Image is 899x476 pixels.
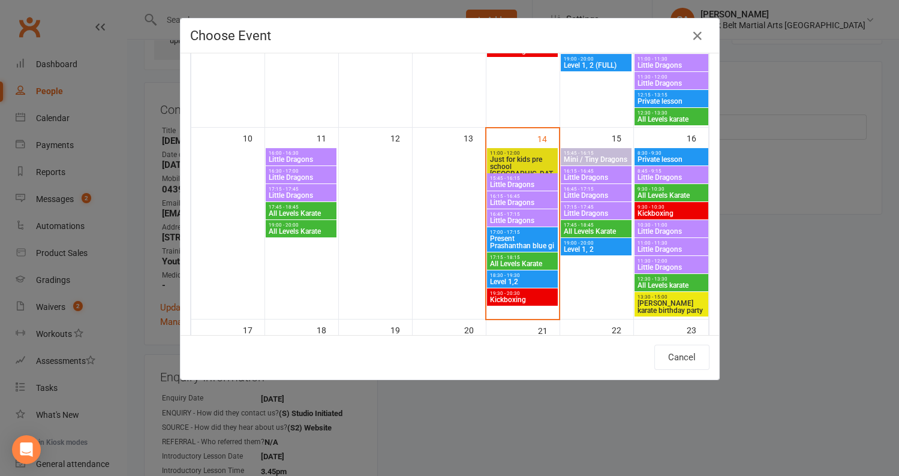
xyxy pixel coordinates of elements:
[637,264,706,271] span: Little Dragons
[537,128,559,148] div: 14
[637,192,706,199] span: All Levels Karate
[637,294,706,300] span: 13:30 - 15:00
[489,176,555,181] span: 15:45 - 16:15
[390,320,412,339] div: 19
[637,92,706,98] span: 12:15 - 13:15
[687,128,708,147] div: 16
[489,194,555,199] span: 16:15 - 16:45
[563,192,629,199] span: Little Dragons
[268,192,334,199] span: Little Dragons
[317,128,338,147] div: 11
[268,174,334,181] span: Little Dragons
[489,217,555,224] span: Little Dragons
[637,98,706,105] span: Private lesson
[489,235,555,249] span: Present Prashanthan blue gi
[687,320,708,339] div: 23
[637,150,706,156] span: 8:30 - 9:30
[563,228,629,235] span: All Levels Karate
[390,128,412,147] div: 12
[464,320,486,339] div: 20
[489,260,555,267] span: All Levels Karate
[489,291,555,296] span: 19:30 - 20:30
[637,300,706,314] span: [PERSON_NAME] karate birthday party
[190,28,709,43] h4: Choose Event
[563,168,629,174] span: 16:15 - 16:45
[268,150,334,156] span: 16:00 - 16:30
[489,273,555,278] span: 18:30 - 19:30
[563,186,629,192] span: 16:45 - 17:15
[464,128,485,147] div: 13
[563,56,629,62] span: 19:00 - 20:00
[563,240,629,246] span: 19:00 - 20:00
[563,210,629,217] span: Little Dragons
[243,128,264,147] div: 10
[637,56,706,62] span: 11:00 - 11:30
[538,320,560,340] div: 21
[637,210,706,217] span: Kickboxing
[637,258,706,264] span: 11:30 - 12:00
[489,296,555,303] span: Kickboxing
[612,128,633,147] div: 15
[654,345,709,370] button: Cancel
[268,210,334,217] span: All Levels Karate
[489,181,555,188] span: Little Dragons
[563,62,629,69] span: Level 1, 2 (FULL)
[637,80,706,87] span: Little Dragons
[637,116,706,123] span: All Levels karate
[637,110,706,116] span: 12:30 - 13:30
[637,156,706,163] span: Private lesson
[637,204,706,210] span: 9:30 - 10:30
[489,47,555,55] span: Kickboxing
[637,222,706,228] span: 10:30 - 11:00
[268,156,334,163] span: Little Dragons
[612,320,633,339] div: 22
[637,228,706,235] span: Little Dragons
[637,246,706,253] span: Little Dragons
[489,230,555,235] span: 17:00 - 17:15
[563,156,629,163] span: Mini / Tiny Dragons
[563,150,629,156] span: 15:45 - 16:15
[637,62,706,69] span: Little Dragons
[637,240,706,246] span: 11:00 - 11:30
[317,320,338,339] div: 18
[637,174,706,181] span: Little Dragons
[268,228,334,235] span: All Levels Karate
[489,150,555,156] span: 11:00 - 12:00
[637,74,706,80] span: 11:30 - 12:00
[268,222,334,228] span: 19:00 - 20:00
[688,26,707,46] button: Close
[243,320,264,339] div: 17
[268,186,334,192] span: 17:15 - 17:45
[268,204,334,210] span: 17:45 - 18:45
[563,222,629,228] span: 17:45 - 18:45
[489,199,555,206] span: Little Dragons
[563,246,629,253] span: Level 1, 2
[489,212,555,217] span: 16:45 - 17:15
[637,276,706,282] span: 12:30 - 13:30
[637,186,706,192] span: 9:30 - 10:30
[268,168,334,174] span: 16:30 - 17:00
[637,168,706,174] span: 8:45 - 9:15
[563,174,629,181] span: Little Dragons
[637,282,706,289] span: All Levels karate
[12,435,41,464] div: Open Intercom Messenger
[489,278,555,285] span: Level 1,2
[563,204,629,210] span: 17:15 - 17:45
[489,255,555,260] span: 17:15 - 18:15
[489,156,555,185] span: Just for kids pre school [GEOGRAPHIC_DATA]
